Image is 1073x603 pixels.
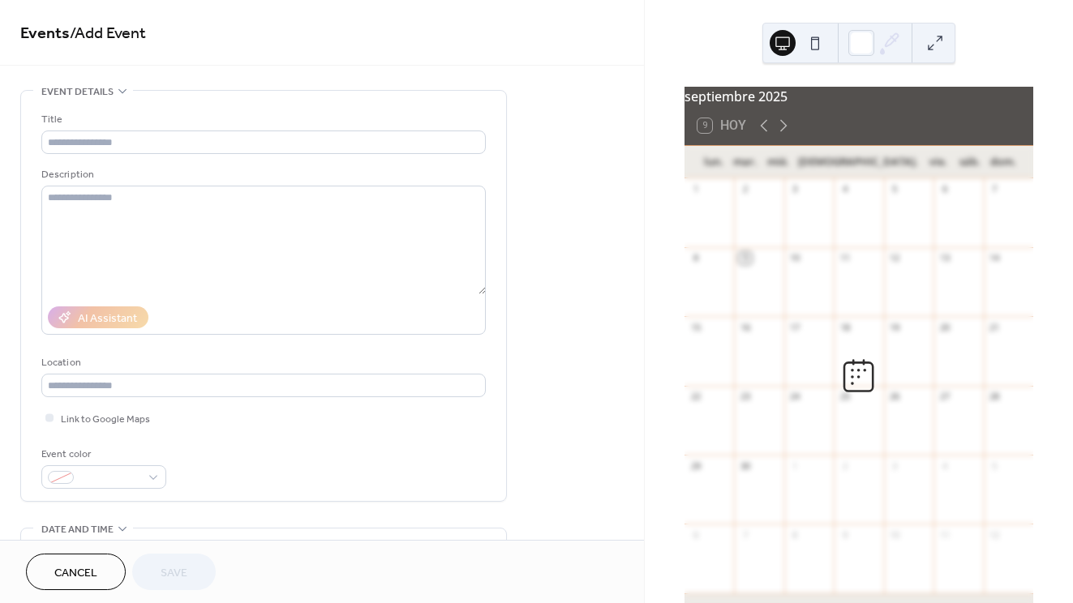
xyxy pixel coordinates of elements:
span: Date and time [41,521,114,538]
div: 2 [739,183,751,195]
div: septiembre 2025 [685,87,1033,106]
div: 3 [889,460,901,472]
div: lun. [697,146,730,178]
div: 2 [839,460,851,472]
div: 22 [689,391,702,403]
div: 8 [789,528,801,541]
div: 13 [938,252,951,264]
div: 10 [789,252,801,264]
div: sáb. [954,146,986,178]
div: 26 [889,391,901,403]
div: 3 [789,183,801,195]
div: [DEMOGRAPHIC_DATA]. [794,146,922,178]
div: 10 [889,528,901,541]
div: 27 [938,391,951,403]
div: 12 [989,528,1001,541]
div: 21 [989,321,1001,333]
div: 9 [739,252,751,264]
div: 4 [839,183,851,195]
div: 8 [689,252,702,264]
div: 1 [789,460,801,472]
div: 15 [689,321,702,333]
div: 20 [938,321,951,333]
div: Location [41,354,483,371]
div: 1 [689,183,702,195]
div: 11 [839,252,851,264]
div: 11 [938,528,951,541]
div: 5 [889,183,901,195]
div: dom. [986,146,1020,178]
span: Cancel [54,565,97,582]
div: 4 [938,460,951,472]
div: 6 [689,528,702,541]
div: 29 [689,460,702,472]
div: 6 [938,183,951,195]
span: Link to Google Maps [61,411,150,428]
div: mar. [729,146,762,178]
div: 14 [989,252,1001,264]
div: 5 [989,460,1001,472]
div: 19 [889,321,901,333]
div: 9 [839,528,851,541]
div: Event color [41,446,163,463]
div: mié. [762,146,794,178]
div: Title [41,111,483,128]
div: 30 [739,460,751,472]
div: 28 [989,391,1001,403]
div: vie. [922,146,955,178]
a: Events [20,18,70,49]
div: Description [41,166,483,183]
div: 12 [889,252,901,264]
div: 18 [839,321,851,333]
div: 25 [839,391,851,403]
div: 16 [739,321,751,333]
div: 23 [739,391,751,403]
div: 17 [789,321,801,333]
div: 7 [739,528,751,541]
span: Event details [41,83,114,100]
div: 7 [989,183,1001,195]
span: / Add Event [70,18,146,49]
div: 24 [789,391,801,403]
button: Cancel [26,554,126,590]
